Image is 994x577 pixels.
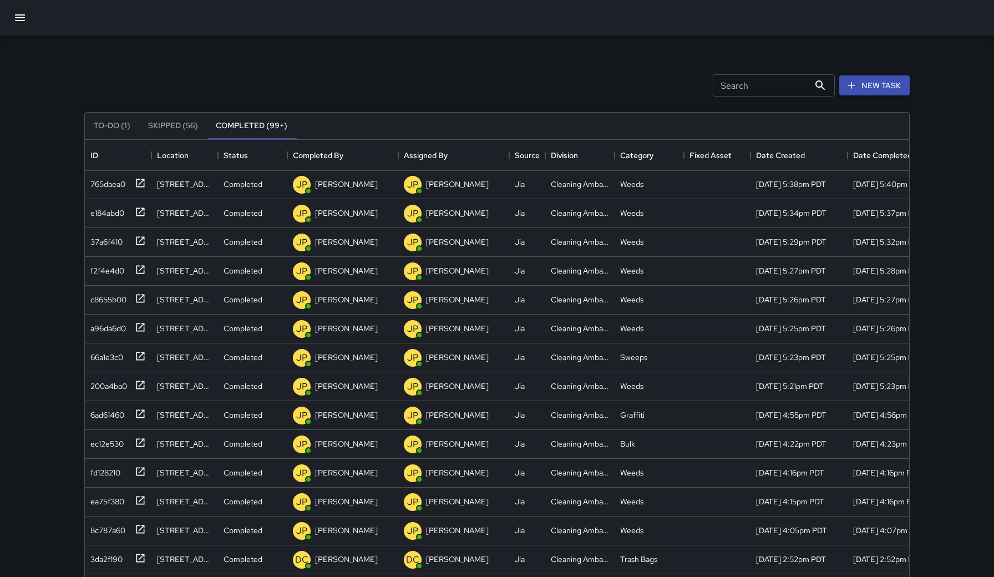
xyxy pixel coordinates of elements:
div: 8/28/2025, 4:16pm PDT [756,467,824,478]
p: Completed [224,323,262,334]
p: Completed [224,179,262,190]
div: Trash Bags [620,554,657,565]
p: [PERSON_NAME] [315,207,378,219]
div: 8/28/2025, 5:40pm PDT [853,179,924,190]
div: Cleaning Ambassador [551,525,609,536]
div: Division [545,140,615,171]
p: JP [296,438,307,451]
div: 8/28/2025, 4:05pm PDT [756,525,827,536]
p: JP [296,236,307,249]
div: ID [85,140,151,171]
p: [PERSON_NAME] [426,236,489,247]
div: 765daea0 [86,174,125,190]
div: 8/28/2025, 5:38pm PDT [756,179,826,190]
p: Completed [224,352,262,363]
div: 535 Ross Street [157,265,212,276]
p: [PERSON_NAME] [426,381,489,392]
div: Cleaning Ambassador [551,265,609,276]
p: [PERSON_NAME] [315,467,378,478]
p: JP [407,495,418,509]
div: 8/28/2025, 5:34pm PDT [756,207,826,219]
div: 8/28/2025, 4:23pm PDT [853,438,924,449]
p: [PERSON_NAME] [315,352,378,363]
p: [PERSON_NAME] [426,467,489,478]
p: Completed [224,294,262,305]
div: Location [151,140,218,171]
div: 515 Ross Street [157,352,212,363]
p: [PERSON_NAME] [426,496,489,507]
div: Jia [515,409,525,421]
p: JP [296,524,307,538]
div: Cleaning Ambassador [551,323,609,334]
div: Category [615,140,684,171]
div: Status [218,140,287,171]
div: c8655b00 [86,290,126,305]
p: JP [296,265,307,278]
div: Fixed Asset [689,140,732,171]
p: Completed [224,207,262,219]
div: Location [157,140,189,171]
p: JP [296,178,307,191]
div: 8/28/2025, 5:25pm PDT [756,323,826,334]
div: Jia [515,236,525,247]
p: Completed [224,496,262,507]
div: Status [224,140,248,171]
div: Weeds [620,207,643,219]
div: Source [509,140,545,171]
div: 632 5th Street [157,467,212,478]
div: 3da2f190 [86,549,123,565]
div: 8/28/2025, 5:26pm PDT [756,294,826,305]
div: Cleaning Ambassador [551,496,609,507]
p: JP [407,236,418,249]
div: Fixed Asset [684,140,750,171]
div: 8/28/2025, 5:23pm PDT [756,352,826,363]
p: JP [407,293,418,307]
div: Weeds [620,265,643,276]
p: [PERSON_NAME] [315,409,378,421]
p: [PERSON_NAME] [426,294,489,305]
p: DC [295,553,308,566]
div: 418 Riley Street [157,525,212,536]
p: DC [406,553,419,566]
div: Cleaning Ambassador [551,381,609,392]
p: JP [296,467,307,480]
div: 8/28/2025, 4:16pm PDT [853,496,921,507]
div: Source [515,140,540,171]
p: Completed [224,236,262,247]
p: [PERSON_NAME] [426,438,489,449]
div: ID [90,140,98,171]
div: a96da6d0 [86,318,126,334]
p: [PERSON_NAME] [315,236,378,247]
div: Completed By [287,140,398,171]
div: Jia [515,265,525,276]
p: JP [296,293,307,307]
p: Completed [224,554,262,565]
div: Weeds [620,467,643,478]
div: 515 Ross Street [157,323,212,334]
button: New Task [839,75,910,96]
div: Graffiti [620,409,645,421]
div: Cleaning Ambassador [551,409,609,421]
div: Date Created [750,140,848,171]
button: To-Do (1) [85,113,139,139]
div: 8/28/2025, 4:07pm PDT [853,525,924,536]
div: Jia [515,352,525,363]
p: JP [296,495,307,509]
div: Cleaning Ambassador [551,438,609,449]
p: [PERSON_NAME] [315,525,378,536]
div: Date Completed [848,140,945,171]
div: 525 5th Street [157,409,212,421]
p: [PERSON_NAME] [426,554,489,565]
div: 8/28/2025, 5:27pm PDT [756,265,826,276]
p: JP [407,467,418,480]
p: JP [407,207,418,220]
div: 8/28/2025, 5:28pm PDT [853,265,923,276]
div: 545 Ross Street [157,554,212,565]
div: e184abd0 [86,203,124,219]
div: 8/28/2025, 2:52pm PDT [756,554,826,565]
p: JP [296,409,307,422]
div: 515 Ross Street [157,381,212,392]
div: Assigned By [404,140,448,171]
div: 100 Santa Rosa Avenue [157,438,212,449]
div: Cleaning Ambassador [551,236,609,247]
